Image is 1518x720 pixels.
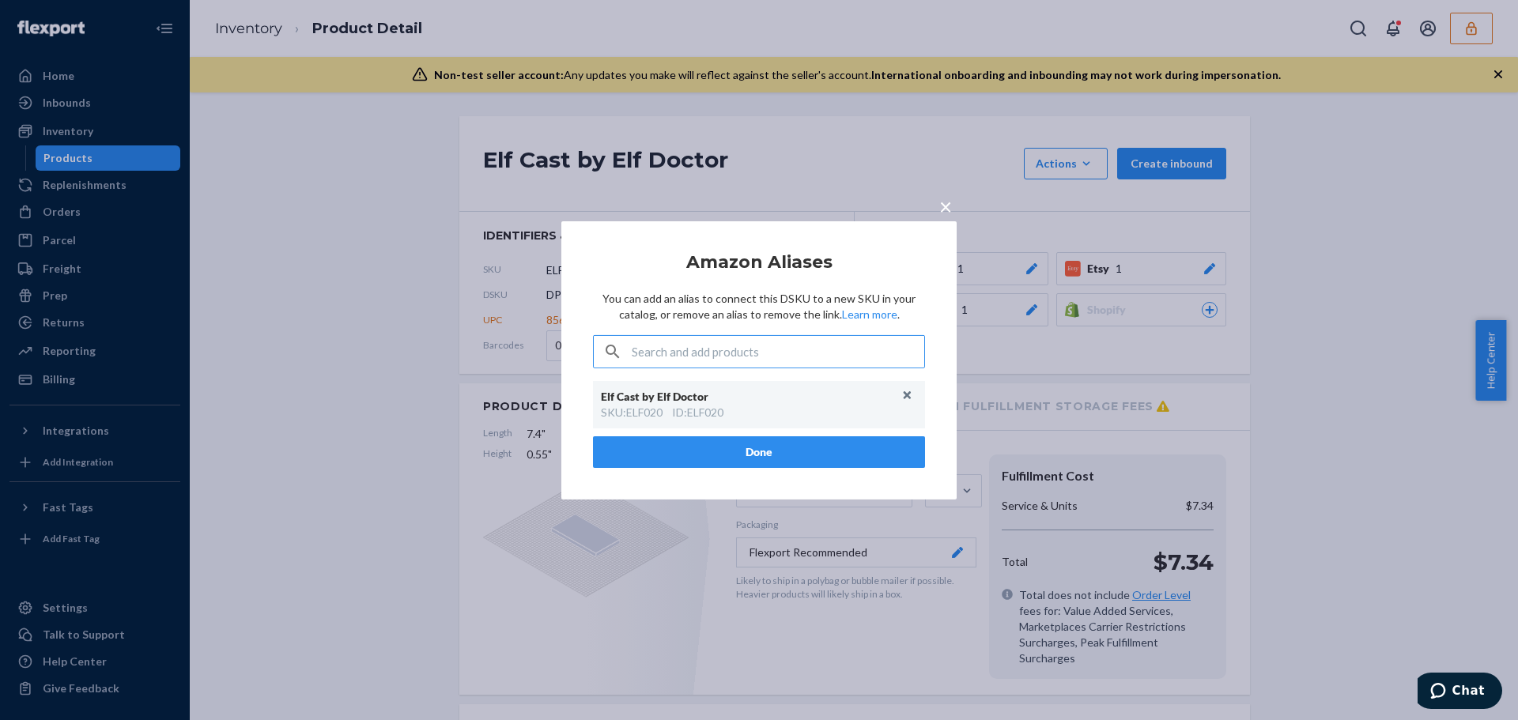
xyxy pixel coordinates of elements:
button: Done [593,436,925,468]
span: × [939,192,952,219]
div: SKU : ELF020 [601,405,663,420]
p: You can add an alias to connect this DSKU to a new SKU in your catalog, or remove an alias to rem... [593,291,925,322]
a: Learn more [842,307,897,321]
input: Search and add products [632,336,924,368]
iframe: Opens a widget where you can chat to one of our agents [1418,673,1502,712]
div: ID : ELF020 [672,405,723,420]
h2: Amazon Aliases [593,252,925,271]
div: Elf Cast by Elf Doctor [601,389,901,405]
button: Unlink [896,383,919,407]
